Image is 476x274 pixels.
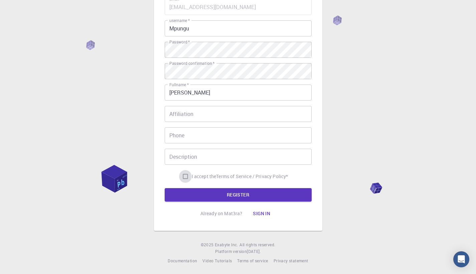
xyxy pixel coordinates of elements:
label: username [169,18,190,23]
button: REGISTER [165,188,312,201]
p: Terms of Service / Privacy Policy * [216,173,288,180]
span: © 2025 [201,242,215,248]
label: Password confirmation [169,60,214,66]
a: [DATE]. [247,248,261,255]
a: Terms of Service / Privacy Policy* [216,173,288,180]
span: Exabyte Inc. [215,242,238,247]
button: Sign in [248,207,276,220]
a: Documentation [168,258,197,264]
span: Privacy statement [274,258,308,263]
span: Terms of service [237,258,268,263]
p: Already on Mat3ra? [200,210,243,217]
span: Documentation [168,258,197,263]
span: Video Tutorials [202,258,232,263]
span: I accept the [192,173,216,180]
span: [DATE] . [247,249,261,254]
label: Password [169,39,190,45]
a: Privacy statement [274,258,308,264]
label: Fullname [169,82,189,88]
a: Video Tutorials [202,258,232,264]
a: Exabyte Inc. [215,242,238,248]
span: All rights reserved. [240,242,275,248]
span: Platform version [215,248,247,255]
a: Terms of service [237,258,268,264]
div: Open Intercom Messenger [453,251,469,267]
